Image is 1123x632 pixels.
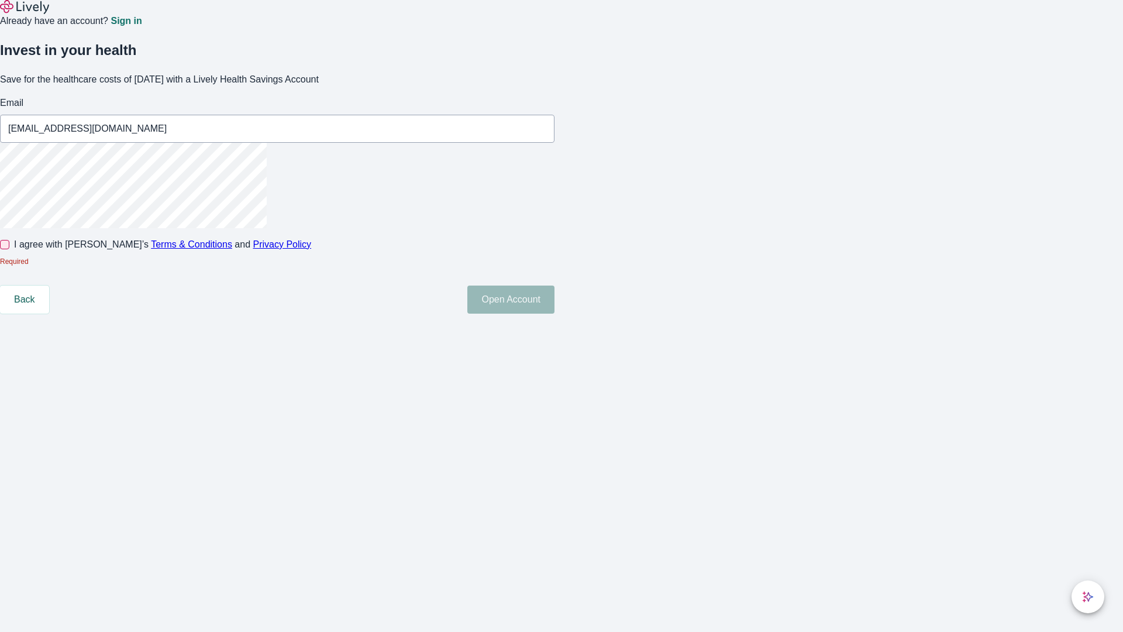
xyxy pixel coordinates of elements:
[1082,591,1094,603] svg: Lively AI Assistant
[14,238,311,252] span: I agree with [PERSON_NAME]’s and
[151,239,232,249] a: Terms & Conditions
[1072,581,1104,613] button: chat
[111,16,142,26] a: Sign in
[253,239,312,249] a: Privacy Policy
